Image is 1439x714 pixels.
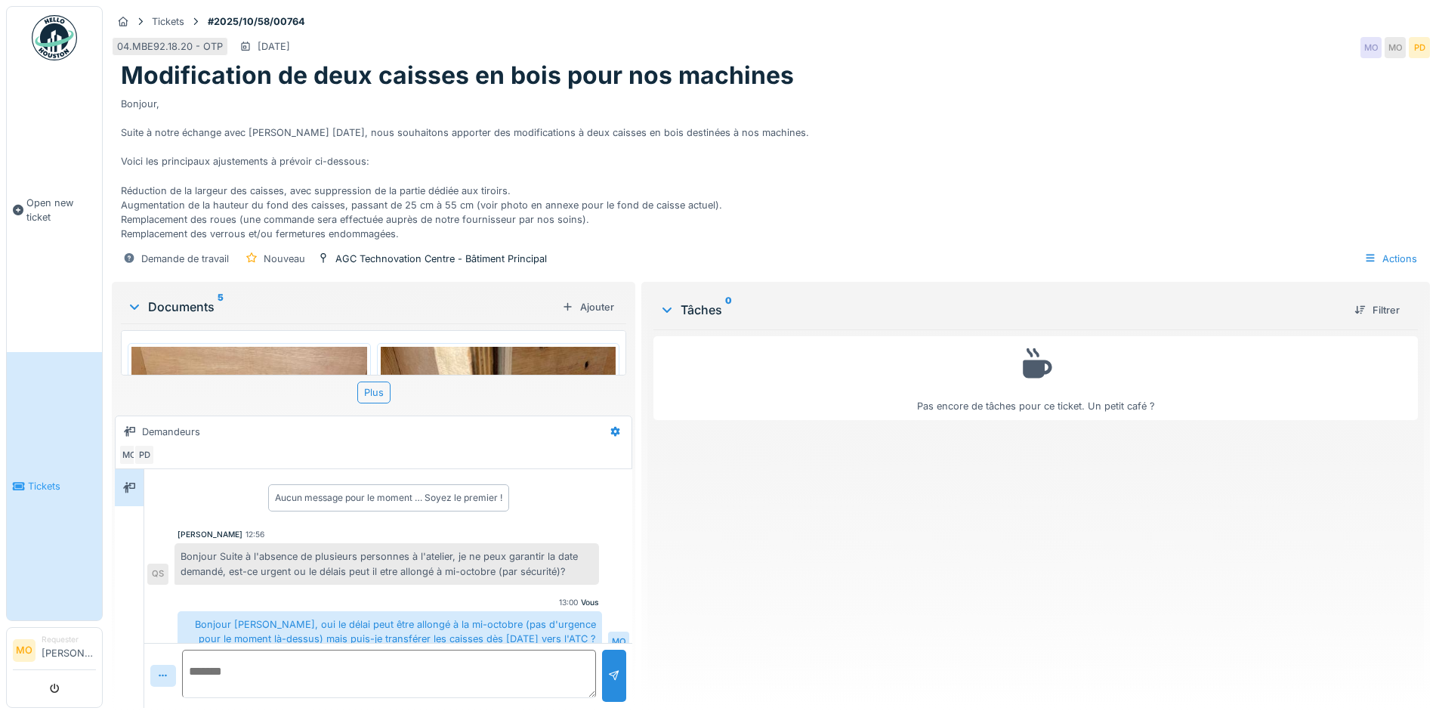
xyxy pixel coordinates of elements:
[117,39,223,54] div: 04.MBE92.18.20 - OTP
[178,529,242,540] div: [PERSON_NAME]
[202,14,311,29] strong: #2025/10/58/00764
[1357,248,1424,270] div: Actions
[608,632,629,653] div: MO
[381,347,616,660] img: w87xbqw07g8zsjsl26p9vkw0zhtc
[1348,300,1406,320] div: Filtrer
[42,634,96,645] div: Requester
[131,347,367,660] img: pw8tu39w0npxk2e2lucnjikr8wus
[26,196,96,224] span: Open new ticket
[1385,37,1406,58] div: MO
[7,352,102,621] a: Tickets
[725,301,732,319] sup: 0
[245,529,264,540] div: 12:56
[32,15,77,60] img: Badge_color-CXgf-gQk.svg
[556,297,620,317] div: Ajouter
[134,444,155,465] div: PD
[42,634,96,666] li: [PERSON_NAME]
[1409,37,1430,58] div: PD
[13,634,96,670] a: MO Requester[PERSON_NAME]
[7,69,102,352] a: Open new ticket
[152,14,184,29] div: Tickets
[147,564,168,585] div: QS
[264,252,305,266] div: Nouveau
[121,61,794,90] h1: Modification de deux caisses en bois pour nos machines
[13,639,36,662] li: MO
[174,543,599,584] div: Bonjour Suite à l'absence de plusieurs personnes à l'atelier, je ne peux garantir la date demandé...
[357,382,391,403] div: Plus
[218,298,224,316] sup: 5
[127,298,556,316] div: Documents
[663,343,1408,413] div: Pas encore de tâches pour ce ticket. Un petit café ?
[258,39,290,54] div: [DATE]
[275,491,502,505] div: Aucun message pour le moment … Soyez le premier !
[141,252,229,266] div: Demande de travail
[28,479,96,493] span: Tickets
[121,91,1421,242] div: Bonjour, Suite à notre échange avec [PERSON_NAME] [DATE], nous souhaitons apporter des modificati...
[581,597,599,608] div: Vous
[559,597,578,608] div: 13:00
[178,611,602,652] div: Bonjour [PERSON_NAME], oui le délai peut être allongé à la mi-octobre (pas d'urgence pour le mome...
[1360,37,1382,58] div: MO
[119,444,140,465] div: MO
[142,425,200,439] div: Demandeurs
[335,252,547,266] div: AGC Technovation Centre - Bâtiment Principal
[659,301,1342,319] div: Tâches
